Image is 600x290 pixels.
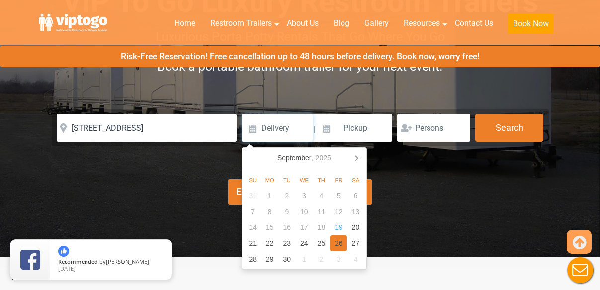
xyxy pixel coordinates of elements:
div: 5 [330,188,347,204]
div: 4 [313,188,330,204]
input: Delivery [242,114,313,142]
div: 8 [261,204,278,219]
span: [DATE] [58,265,76,272]
div: 6 [347,188,364,204]
div: Fr [330,174,347,186]
div: 30 [278,251,296,267]
span: | [314,114,316,145]
input: Pickup [317,114,393,142]
div: 15 [261,219,278,235]
div: 21 [244,235,261,251]
div: 22 [261,235,278,251]
div: 7 [244,204,261,219]
span: [PERSON_NAME] [106,258,149,265]
div: 16 [278,219,296,235]
div: 27 [347,235,364,251]
div: Mo [261,174,278,186]
input: Where do you need your restroom? [57,114,237,142]
img: thumbs up icon [58,246,69,257]
div: 25 [313,235,330,251]
div: We [296,174,313,186]
div: Tu [278,174,296,186]
div: 31 [244,188,261,204]
div: Th [313,174,330,186]
div: 20 [347,219,364,235]
div: 13 [347,204,364,219]
div: 19 [330,219,347,235]
a: About Us [279,12,326,34]
div: 10 [296,204,313,219]
div: Sa [347,174,364,186]
div: 2 [278,188,296,204]
a: Restroom Trailers [203,12,279,34]
a: Resources [396,12,447,34]
a: Book Now [501,12,561,40]
i: 2025 [316,152,331,164]
div: 3 [296,188,313,204]
div: 1 [261,188,278,204]
div: Explore Restroom Trailers [228,179,372,205]
div: 14 [244,219,261,235]
span: Recommended [58,258,98,265]
div: 1 [296,251,313,267]
div: 24 [296,235,313,251]
div: 28 [244,251,261,267]
div: 9 [278,204,296,219]
button: Book Now [508,14,554,34]
img: Review Rating [20,250,40,270]
button: Live Chat [560,250,600,290]
div: 11 [313,204,330,219]
div: 26 [330,235,347,251]
div: 12 [330,204,347,219]
input: Persons [397,114,470,142]
div: 29 [261,251,278,267]
div: 23 [278,235,296,251]
div: September, [273,150,335,166]
div: 17 [296,219,313,235]
div: 2 [313,251,330,267]
a: Home [167,12,203,34]
a: Contact Us [447,12,501,34]
div: Su [244,174,261,186]
div: 4 [347,251,364,267]
div: 3 [330,251,347,267]
button: Search [475,114,543,142]
div: 18 [313,219,330,235]
a: Blog [326,12,357,34]
a: Gallery [357,12,396,34]
span: by [58,259,164,266]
